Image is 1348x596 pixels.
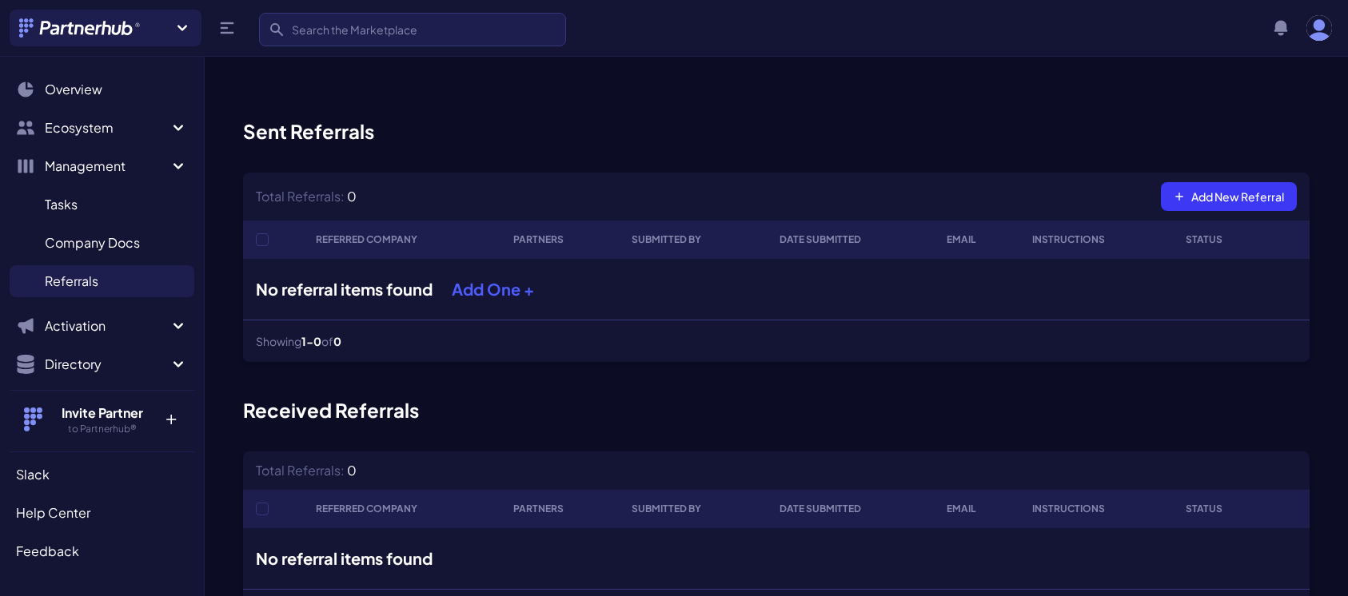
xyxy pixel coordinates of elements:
[19,18,142,38] img: Partnerhub® Logo
[243,320,1310,362] nav: Table navigation
[45,118,169,137] span: Ecosystem
[256,188,345,205] span: Total Referrals:
[243,528,1310,590] td: No referral items found
[333,334,341,348] span: 0
[50,423,154,435] h5: to Partnerhub®
[50,403,154,423] h4: Invite Partner
[619,221,767,259] th: Submitted By
[10,227,194,259] a: Company Docs
[45,355,169,374] span: Directory
[10,348,194,380] button: Directory
[1306,15,1332,41] img: user photo
[1173,490,1270,528] th: Status
[10,265,194,297] a: Referrals
[301,334,321,348] span: 1-0
[10,310,194,342] button: Activation
[10,535,194,567] a: Feedback
[10,459,194,491] a: Slack
[347,462,357,479] span: 0
[767,221,934,259] th: Date Submitted
[10,74,194,105] a: Overview
[45,157,169,176] span: Management
[16,542,79,561] span: Feedback
[243,259,1310,320] td: No referral items found
[16,503,90,522] span: Help Center
[619,490,767,528] th: Submitted By
[347,188,357,205] span: 0
[10,189,194,221] a: Tasks
[452,278,534,300] button: Add One +
[501,221,619,259] th: Partners
[10,497,194,529] a: Help Center
[45,316,169,336] span: Activation
[934,221,1019,259] th: Email
[10,112,194,144] button: Ecosystem
[243,397,1310,423] h1: Received Referrals
[303,490,501,528] th: Referred Company
[1161,182,1297,211] buton: Add New Referral
[256,333,341,349] span: Showing of
[256,462,345,479] span: Total Referrals:
[243,118,1310,144] h1: Sent Referrals
[45,195,78,214] span: Tasks
[45,233,140,252] span: Company Docs
[45,80,102,99] span: Overview
[45,272,98,291] span: Referrals
[934,490,1019,528] th: Email
[154,403,188,429] p: +
[259,13,566,46] input: Search the Marketplace
[10,150,194,182] button: Management
[1173,221,1270,259] th: Status
[10,390,194,448] button: Invite Partner to Partnerhub® +
[303,221,501,259] th: Referred Company
[1019,221,1172,259] th: Instructions
[501,490,619,528] th: Partners
[767,490,934,528] th: Date Submitted
[1019,490,1172,528] th: Instructions
[16,465,50,484] span: Slack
